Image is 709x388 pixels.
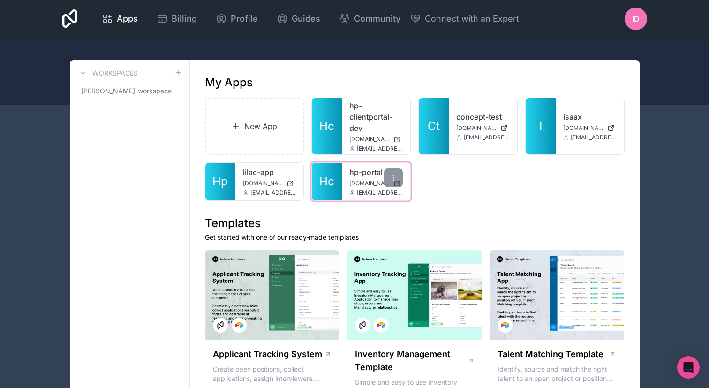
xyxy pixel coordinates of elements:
[243,167,296,178] a: lilac-app
[231,12,258,25] span: Profile
[677,356,700,379] div: Open Intercom Messenger
[213,348,322,361] h1: Applicant Tracking System
[205,233,625,242] p: Get started with one of our ready-made templates
[205,98,304,155] a: New App
[94,8,145,29] a: Apps
[632,13,640,24] span: ID
[357,189,403,197] span: [EMAIL_ADDRESS][DOMAIN_NAME]
[149,8,204,29] a: Billing
[205,75,253,90] h1: My Apps
[205,216,625,231] h1: Templates
[292,12,320,25] span: Guides
[377,321,385,329] img: Airtable Logo
[117,12,138,25] span: Apps
[539,119,542,134] span: I
[498,348,603,361] h1: Talent Matching Template
[349,136,390,143] span: [DOMAIN_NAME]
[77,83,182,99] a: [PERSON_NAME]-workspace
[456,111,510,122] a: concept-test
[319,174,334,189] span: Hc
[349,180,403,187] a: [DOMAIN_NAME]
[269,8,328,29] a: Guides
[498,365,617,383] p: Identify, source and match the right talent to an open project or position with our Talent Matchi...
[354,12,400,25] span: Community
[456,124,510,132] a: [DOMAIN_NAME]
[172,12,197,25] span: Billing
[563,111,617,122] a: isaax
[208,8,265,29] a: Profile
[92,68,138,78] h3: Workspaces
[571,134,617,141] span: [EMAIL_ADDRESS][DOMAIN_NAME]
[456,124,497,132] span: [DOMAIN_NAME]
[212,174,228,189] span: Hp
[312,163,342,200] a: Hc
[355,348,468,374] h1: Inventory Management Template
[349,180,390,187] span: [DOMAIN_NAME]
[425,12,519,25] span: Connect with an Expert
[77,68,138,79] a: Workspaces
[205,163,235,200] a: Hp
[563,124,617,132] a: [DOMAIN_NAME]
[428,119,440,134] span: Ct
[312,98,342,154] a: Hc
[81,86,172,96] span: [PERSON_NAME]-workspace
[501,321,509,329] img: Airtable Logo
[526,98,556,154] a: I
[349,100,403,134] a: hp-clientportal-dev
[243,180,296,187] a: [DOMAIN_NAME]
[349,167,403,178] a: hp-portal
[357,145,403,152] span: [EMAIL_ADDRESS][DOMAIN_NAME]
[213,365,332,383] p: Create open positions, collect applications, assign interviewers, centralise candidate feedback a...
[410,12,519,25] button: Connect with an Expert
[464,134,510,141] span: [EMAIL_ADDRESS][DOMAIN_NAME]
[235,321,243,329] img: Airtable Logo
[243,180,283,187] span: [DOMAIN_NAME]
[332,8,408,29] a: Community
[250,189,296,197] span: [EMAIL_ADDRESS][DOMAIN_NAME]
[563,124,603,132] span: [DOMAIN_NAME]
[319,119,334,134] span: Hc
[349,136,403,143] a: [DOMAIN_NAME]
[419,98,449,154] a: Ct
